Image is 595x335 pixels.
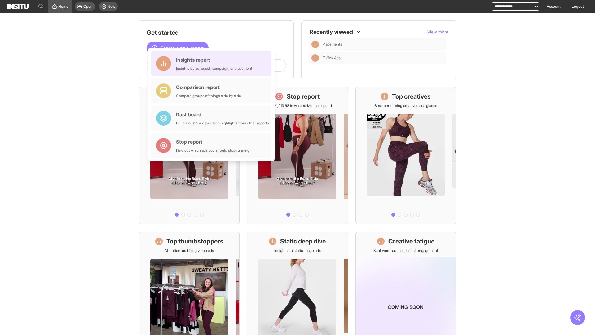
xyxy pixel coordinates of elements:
[176,148,249,153] div: Find out which ads you should stop running
[311,54,319,62] div: Insights
[139,87,240,224] a: What's live nowSee all active ads instantly
[147,42,209,54] button: Create a new report
[323,56,443,60] span: TikTok Ads
[427,29,448,35] button: View more
[323,42,342,47] span: Placements
[108,4,115,9] span: New
[7,4,29,9] img: Logo
[166,237,223,246] h1: Top thumbstoppers
[263,103,332,108] p: Save £21,213.68 in wasted Meta ad spend
[83,4,93,9] span: Open
[311,41,319,48] div: Insights
[176,56,252,64] div: Insights report
[374,103,437,108] p: Best-performing creatives at a glance
[176,66,252,71] div: Insights by ad, adset, campaign, or placement
[58,4,68,9] span: Home
[247,87,348,224] a: Stop reportSave £21,213.68 in wasted Meta ad spend
[280,237,326,246] h1: Static deep dive
[176,111,269,118] div: Dashboard
[323,42,443,47] span: Placements
[176,83,241,91] div: Comparison report
[392,92,431,101] h1: Top creatives
[287,92,320,101] h1: Stop report
[176,138,249,145] div: Stop report
[165,248,214,253] p: Attention-grabbing video ads
[274,248,321,253] p: Insights on static image ads
[160,44,204,52] span: Create a new report
[323,56,341,60] span: TikTok Ads
[176,93,241,98] div: Compare groups of things side by side
[427,29,448,34] span: View more
[355,87,456,224] a: Top creativesBest-performing creatives at a glance
[147,28,286,37] h1: Get started
[176,121,269,126] div: Build a custom view using highlights from other reports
